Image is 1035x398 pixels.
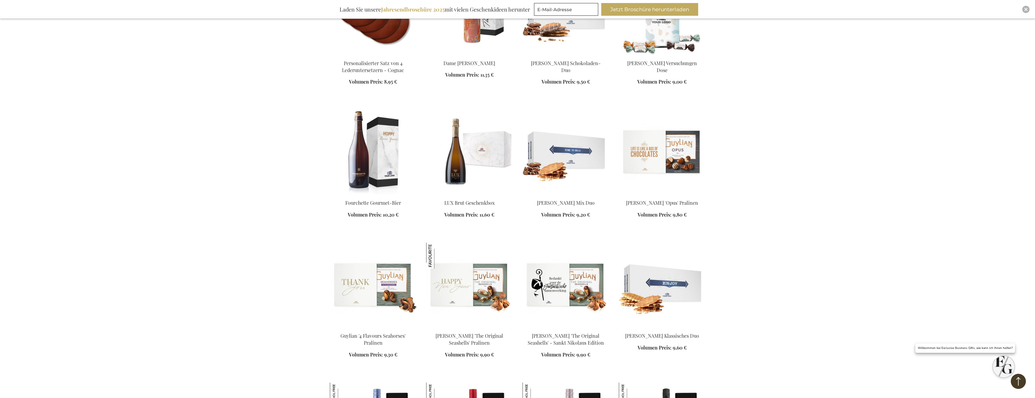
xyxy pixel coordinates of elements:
a: Volumen Preis: 9,30 € [349,351,397,358]
span: Volumen Preis: [541,211,575,218]
a: Lux Sparkling Wine [426,192,513,198]
span: Volumen Preis: [445,351,479,358]
span: Volumen Preis: [638,211,672,218]
img: Guylian 'The Original Seashells' - Saint Nicholas Edition [522,243,609,327]
a: Volumen Preis: 9,60 € [638,344,687,351]
span: Volumen Preis: [349,351,383,358]
a: Fourchette Gourmet-Bier [345,200,401,206]
img: Jules Destrooper Mix Duo [522,110,609,194]
a: Volumen Preis: 11,60 € [444,211,494,218]
a: Volumen Preis: 9,20 € [541,211,590,218]
a: Guylian '4 Flavours Seahorses' Pralinen [340,333,406,346]
span: Volumen Preis: [542,78,576,85]
a: Dame Jeanne Biermocktail Dame Jeanne Biermocktail [426,52,513,58]
img: Guylian 'The Original Seashells' Pralinen [426,243,452,269]
a: Volumen Preis: 8,95 € [349,78,397,85]
a: Fourchette beer 75 cl [330,192,416,198]
button: Jetzt Broschüre herunterladen [601,3,698,16]
a: Guylian '4 Flavour Seahorses' Pralines [330,325,416,331]
img: Lux Sparkling Wine [426,110,513,194]
a: Jules Destrooper Chocolate Duo [522,52,609,58]
a: Volumen Preis: 9,90 € [445,351,494,358]
span: Volumen Preis: [444,211,478,218]
a: Volumen Preis: 9,80 € [638,211,687,218]
div: Close [1022,6,1030,13]
a: [PERSON_NAME] Klassisches Duo [625,333,699,339]
div: Laden Sie unsere mit vielen Geschenkideen herunter [337,3,533,16]
span: Volumen Preis: [638,344,672,351]
span: Volumen Preis: [637,78,671,85]
a: Guylian 'The Original Seashells' Pralines Guylian 'The Original Seashells' Pralinen [426,325,513,331]
img: Close [1024,8,1028,11]
img: Guylian 'Opus' Pralines [619,110,705,194]
a: Guylian 'The Original Seashells' - Saint Nicholas Edition [522,325,609,331]
a: Volumen Preis: 9,90 € [541,351,590,358]
span: Volumen Preis: [445,71,479,78]
img: Jules Destrooper Classic Duo [619,243,705,327]
a: Volumen Preis: 9,50 € [542,78,590,85]
span: 11,60 € [479,211,494,218]
span: Volumen Preis: [541,351,575,358]
a: Volumen Preis: 11,35 € [445,71,494,78]
a: Dame [PERSON_NAME] [443,60,495,66]
a: [PERSON_NAME] Schokoladen-Duo [531,60,601,73]
span: Volumen Preis: [348,211,382,218]
a: Guylian 'Opus' Pralines [619,192,705,198]
a: Personalisierter Satz von 4 Lederuntersetzern - Cognac [342,60,404,73]
form: marketing offers and promotions [534,3,600,18]
a: Jules Destrooper Classic Duo [619,325,705,331]
span: 9,90 € [576,351,590,358]
span: 11,35 € [480,71,494,78]
a: Guylian Versuchungen Dose [619,52,705,58]
a: Volumen Preis: 9,00 € [637,78,687,85]
span: 9,30 € [384,351,397,358]
input: E-Mail-Adresse [534,3,598,16]
b: Jahresendbroschüre 2025 [381,6,445,13]
span: 10,20 € [383,211,399,218]
span: 9,80 € [673,211,687,218]
a: Jules Destrooper Mix Duo [522,192,609,198]
img: Guylian 'The Original Seashells' Pralines [426,243,513,327]
span: 9,90 € [480,351,494,358]
span: 9,60 € [673,344,687,351]
img: Fourchette beer 75 cl [330,110,416,194]
a: [PERSON_NAME] 'Opus' Pralinen [626,200,698,206]
span: 9,20 € [576,211,590,218]
a: LUX Brut Geschenkbox [444,200,495,206]
a: Volumen Preis: 10,20 € [348,211,399,218]
a: [PERSON_NAME] Mix Duo [537,200,595,206]
a: [PERSON_NAME] Versuchungen Dose [627,60,697,73]
span: 9,50 € [577,78,590,85]
a: [PERSON_NAME] 'The Original Seashells' - Sankt Nikolaus Edition [528,333,604,346]
span: Volumen Preis: [349,78,383,85]
a: [PERSON_NAME] 'The Original Seashells' Pralinen [436,333,503,346]
span: 9,00 € [672,78,687,85]
img: Guylian '4 Flavour Seahorses' Pralines [330,243,416,327]
a: Personalisierter Satz von 4 Lederuntersetzern - Cognac [330,52,416,58]
span: 8,95 € [384,78,397,85]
